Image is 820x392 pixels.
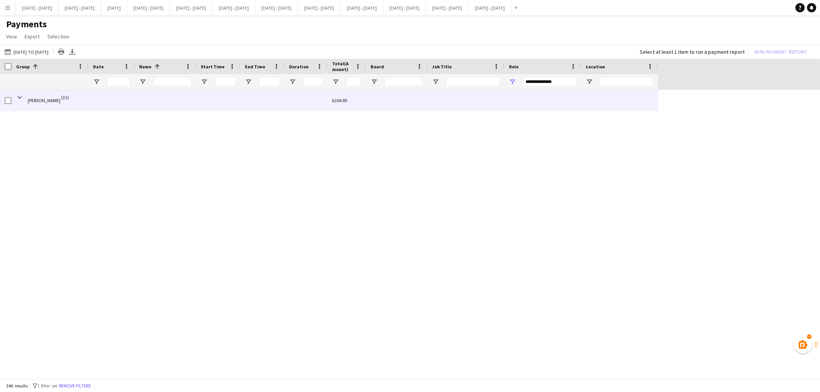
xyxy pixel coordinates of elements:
app-action-btn: Print [57,47,66,56]
input: Board Filter Input [384,77,423,86]
button: [DATE] - [DATE] [213,0,255,15]
button: Open Filter Menu [586,78,593,85]
button: [DATE] - [DATE] [170,0,213,15]
button: [DATE] - [DATE] [426,0,469,15]
button: Open Filter Menu [201,78,208,85]
button: [DATE] [101,0,127,15]
button: Open Filter Menu [432,78,439,85]
button: Remove filters [57,382,92,390]
a: View [3,31,20,41]
span: [PERSON_NAME] [28,98,60,103]
input: Start Time Filter Input [215,77,236,86]
span: Board [371,64,384,69]
button: Open Filter Menu [139,78,146,85]
input: Location Filter Input [600,77,654,86]
span: Role [509,64,519,69]
span: Job Title [432,64,452,69]
span: Group [16,64,30,69]
button: [DATE] - [DATE] [383,0,426,15]
span: End Time [245,64,265,69]
span: Start Time [201,64,225,69]
button: [DATE] - [DATE] [298,0,341,15]
button: [DATE] to [DATE] [3,47,50,56]
button: Open Filter Menu [245,78,252,85]
button: [DATE] - [DATE] [127,0,170,15]
button: [DATE] - [DATE] [58,0,101,15]
span: (21) [61,90,69,105]
span: Export [25,33,40,40]
input: Date Filter Input [107,77,130,86]
a: Selection [44,31,72,41]
input: Job Title Filter Input [446,77,500,86]
input: End Time Filter Input [259,77,280,86]
span: Duration [289,64,309,69]
span: View [6,33,17,40]
button: Open Filter Menu [289,78,296,85]
button: [DATE] - [DATE] [16,0,58,15]
button: Open Filter Menu [509,78,516,85]
span: £204.85 [332,98,347,103]
button: [DATE] - [DATE] [255,0,298,15]
a: Export [22,31,43,41]
button: Open Filter Menu [371,78,378,85]
span: Date [93,64,104,69]
input: Name Filter Input [153,77,191,86]
span: Selection [47,33,69,40]
input: Amount Filter Input [346,77,361,86]
button: Open Filter Menu [93,78,100,85]
span: Name [139,64,151,69]
span: Total(Amount) [332,61,352,72]
button: [DATE] - [DATE] [469,0,511,15]
button: [DATE] - [DATE] [341,0,383,15]
app-action-btn: Export XLSX [68,47,77,56]
button: Open Filter Menu [332,78,339,85]
span: 1 filter set [37,383,57,389]
div: Select at least 1 item to run a payment report [640,48,745,55]
span: Location [586,64,605,69]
